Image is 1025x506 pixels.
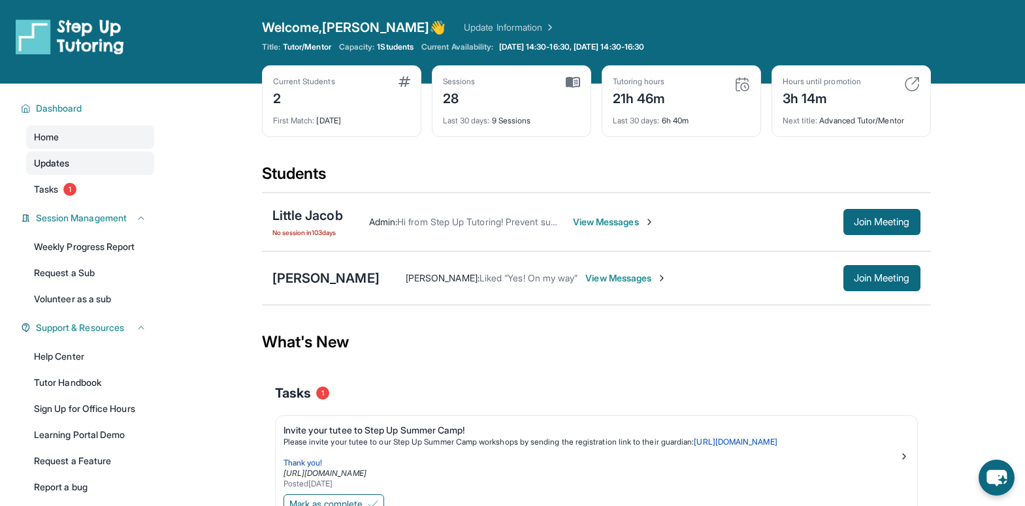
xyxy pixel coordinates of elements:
[783,116,818,125] span: Next title :
[273,76,335,87] div: Current Students
[573,215,655,229] span: View Messages
[783,76,861,87] div: Hours until promotion
[406,272,480,283] span: [PERSON_NAME] :
[443,108,580,126] div: 9 Sessions
[854,218,910,226] span: Join Meeting
[26,397,154,420] a: Sign Up for Office Hours
[421,42,493,52] span: Current Availability:
[904,76,920,92] img: card
[276,416,917,492] a: Invite your tutee to Step Up Summer Camp!Please invite your tutee to our Step Up Summer Camp work...
[496,42,647,52] a: [DATE] 14:30-16:30, [DATE] 14:30-16:30
[34,131,59,144] span: Home
[979,460,1015,496] button: chat-button
[262,18,446,37] span: Welcome, [PERSON_NAME] 👋
[262,313,931,371] div: What's New
[566,76,580,88] img: card
[854,274,910,282] span: Join Meeting
[34,157,70,170] span: Updates
[283,42,331,52] span: Tutor/Mentor
[275,384,311,402] span: Tasks
[31,321,146,334] button: Support & Resources
[443,87,476,108] div: 28
[464,21,555,34] a: Update Information
[585,272,667,285] span: View Messages
[339,42,375,52] span: Capacity:
[369,216,397,227] span: Admin :
[377,42,414,52] span: 1 Students
[16,18,124,55] img: logo
[284,479,899,489] div: Posted [DATE]
[843,265,920,291] button: Join Meeting
[26,475,154,499] a: Report a bug
[480,272,578,283] span: Liked “Yes! On my way”
[26,287,154,311] a: Volunteer as a sub
[613,116,660,125] span: Last 30 days :
[26,423,154,447] a: Learning Portal Demo
[657,273,667,283] img: Chevron-Right
[694,437,777,447] a: [URL][DOMAIN_NAME]
[26,449,154,473] a: Request a Feature
[26,371,154,394] a: Tutor Handbook
[34,183,58,196] span: Tasks
[273,87,335,108] div: 2
[36,212,127,225] span: Session Management
[284,437,899,447] p: Please invite your tutee to our Step Up Summer Camp workshops by sending the registration link to...
[272,227,343,238] span: No session in 103 days
[613,87,666,108] div: 21h 46m
[36,321,124,334] span: Support & Resources
[316,387,329,400] span: 1
[542,21,555,34] img: Chevron Right
[843,209,920,235] button: Join Meeting
[734,76,750,92] img: card
[613,108,750,126] div: 6h 40m
[26,345,154,368] a: Help Center
[273,116,315,125] span: First Match :
[31,212,146,225] button: Session Management
[272,269,380,287] div: [PERSON_NAME]
[272,206,343,225] div: Little Jacob
[284,468,366,478] a: [URL][DOMAIN_NAME]
[399,76,410,87] img: card
[262,42,280,52] span: Title:
[783,108,920,126] div: Advanced Tutor/Mentor
[262,163,931,192] div: Students
[783,87,861,108] div: 3h 14m
[443,116,490,125] span: Last 30 days :
[31,102,146,115] button: Dashboard
[284,424,899,437] div: Invite your tutee to Step Up Summer Camp!
[443,76,476,87] div: Sessions
[26,151,154,175] a: Updates
[36,102,82,115] span: Dashboard
[644,217,655,227] img: Chevron-Right
[26,178,154,201] a: Tasks1
[26,261,154,285] a: Request a Sub
[26,125,154,149] a: Home
[273,108,410,126] div: [DATE]
[499,42,645,52] span: [DATE] 14:30-16:30, [DATE] 14:30-16:30
[26,235,154,259] a: Weekly Progress Report
[284,458,323,467] span: Thank you!
[63,183,76,196] span: 1
[613,76,666,87] div: Tutoring hours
